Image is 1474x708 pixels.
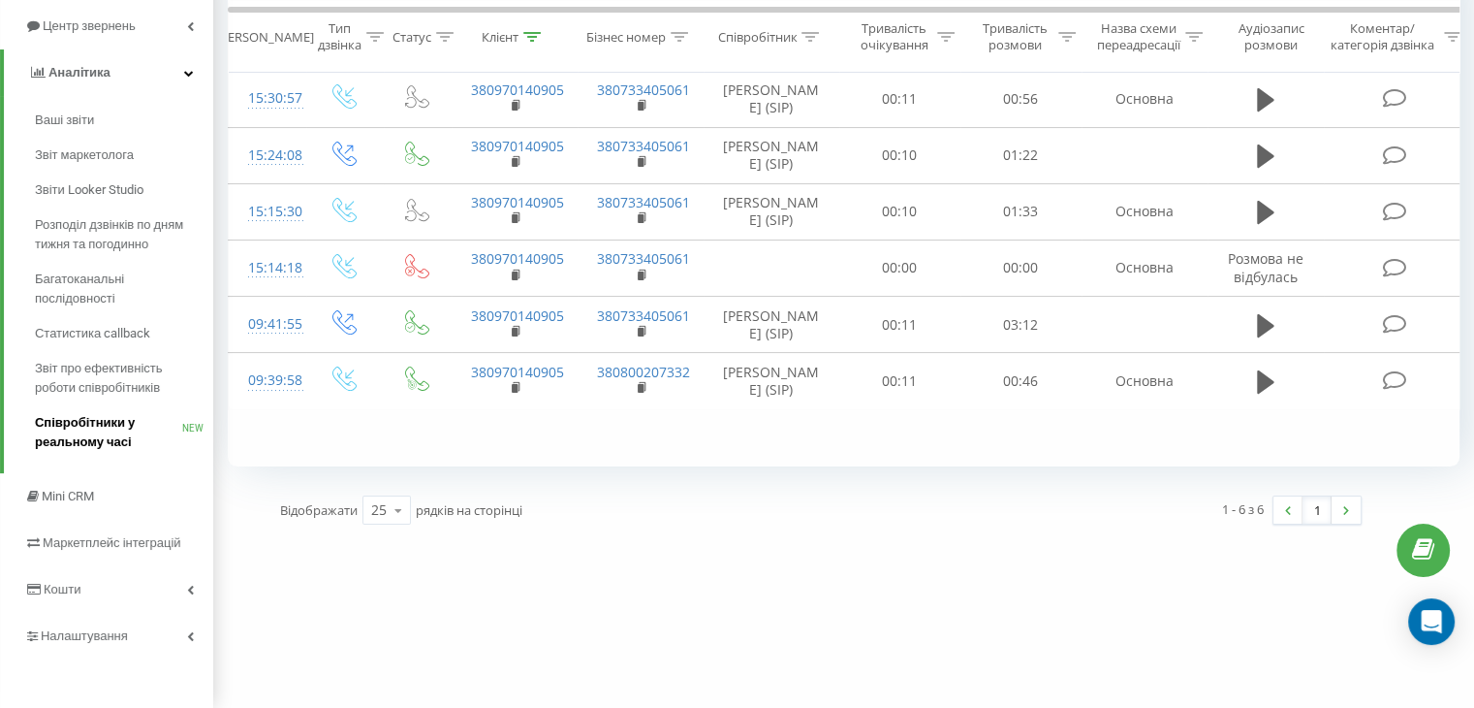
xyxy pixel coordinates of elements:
a: Звіти Looker Studio [35,173,213,208]
div: 25 [371,500,387,520]
td: 01:22 [960,127,1082,183]
a: 380733405061 [597,306,690,325]
a: 380733405061 [597,249,690,268]
a: 380970140905 [471,306,564,325]
div: Тип дзвінка [318,20,361,53]
td: Основна [1082,240,1207,296]
span: рядків на сторінці [416,501,522,519]
div: Тривалість розмови [977,20,1053,53]
div: Бізнес номер [586,28,666,45]
a: Звіт про ефективність роботи співробітників [35,351,213,405]
a: 380733405061 [597,193,690,211]
div: 09:41:55 [248,306,287,343]
a: 380970140905 [471,249,564,268]
a: Багатоканальні послідовності [35,262,213,316]
span: Розмова не відбулась [1228,249,1303,285]
span: Звіт маркетолога [35,145,134,165]
div: Тривалість очікування [856,20,932,53]
div: [PERSON_NAME] [216,28,314,45]
div: 15:24:08 [248,137,287,175]
td: 00:11 [839,71,960,127]
a: 380970140905 [471,363,564,381]
span: Mini CRM [42,489,94,503]
div: Статус [392,28,431,45]
a: 380800207332 [597,363,690,381]
a: Аналiтика [4,49,213,96]
td: 01:33 [960,183,1082,240]
td: 00:56 [960,71,1082,127]
span: Налаштування [41,628,128,643]
span: Кошти [44,582,80,596]
div: Open Intercom Messenger [1408,598,1455,645]
span: Маркетплейс інтеграцій [43,535,181,550]
td: [PERSON_NAME] (SIP) [704,71,839,127]
span: Розподіл дзвінків по дням тижня та погодинно [35,215,204,254]
a: 380970140905 [471,137,564,155]
span: Звіт про ефективність роботи співробітників [35,359,204,398]
span: Ваші звіти [35,111,94,130]
span: Співробітники у реальному часі [35,413,182,452]
td: Основна [1082,183,1207,240]
div: Коментар/категорія дзвінка [1326,20,1439,53]
div: 09:39:58 [248,362,287,400]
td: [PERSON_NAME] (SIP) [704,297,839,353]
td: 00:11 [839,297,960,353]
a: Співробітники у реальному часіNEW [35,405,213,460]
td: Основна [1082,353,1207,409]
a: 1 [1302,497,1332,524]
td: 00:46 [960,353,1082,409]
a: Ваші звіти [35,103,213,138]
span: Відображати [280,501,358,519]
td: 00:00 [839,240,960,296]
a: 380970140905 [471,193,564,211]
td: [PERSON_NAME] (SIP) [704,183,839,240]
div: 15:30:57 [248,80,287,117]
div: 15:14:18 [248,249,287,287]
span: Багатоканальні послідовності [35,270,204,308]
span: Аналiтика [48,65,110,80]
div: Співробітник [717,28,797,45]
a: 380970140905 [471,80,564,99]
div: 1 - 6 з 6 [1222,499,1264,519]
a: Статистика callback [35,316,213,351]
a: 380733405061 [597,80,690,99]
td: [PERSON_NAME] (SIP) [704,127,839,183]
td: 00:11 [839,353,960,409]
td: 00:10 [839,127,960,183]
a: Звіт маркетолога [35,138,213,173]
td: 00:00 [960,240,1082,296]
span: Центр звернень [43,18,136,33]
a: Розподіл дзвінків по дням тижня та погодинно [35,208,213,262]
td: 00:10 [839,183,960,240]
div: Клієнт [482,28,518,45]
span: Статистика callback [35,324,150,343]
a: 380733405061 [597,137,690,155]
div: Назва схеми переадресації [1097,20,1180,53]
td: 03:12 [960,297,1082,353]
span: Звіти Looker Studio [35,180,143,200]
td: Основна [1082,71,1207,127]
div: Аудіозапис розмови [1224,20,1318,53]
td: [PERSON_NAME] (SIP) [704,353,839,409]
div: 15:15:30 [248,193,287,231]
